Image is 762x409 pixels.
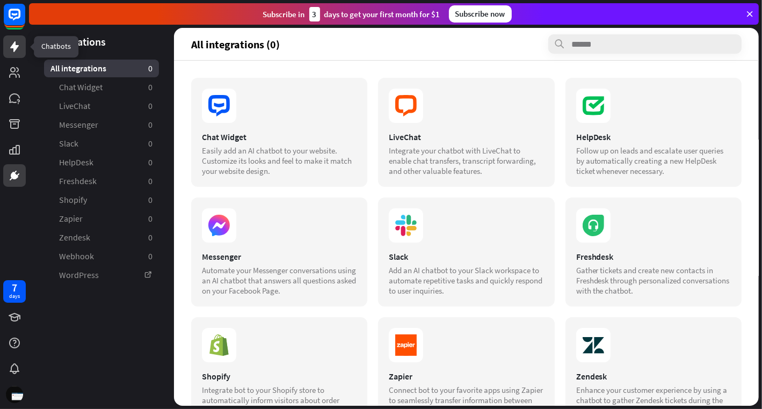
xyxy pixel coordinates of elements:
[29,34,174,49] header: Integrations
[3,280,26,303] a: 7 days
[148,194,153,206] aside: 0
[309,7,320,21] div: 3
[389,132,543,142] div: LiveChat
[59,82,103,93] span: Chat Widget
[9,4,41,36] button: Open LiveChat chat widget
[9,293,20,300] div: days
[59,232,90,243] span: Zendesk
[148,251,153,262] aside: 0
[44,247,159,265] a: Webhook 0
[576,251,731,262] div: Freshdesk
[389,145,543,176] div: Integrate your chatbot with LiveChat to enable chat transfers, transcript forwarding, and other v...
[44,97,159,115] a: LiveChat 0
[12,283,17,293] div: 7
[44,116,159,134] a: Messenger 0
[389,371,543,382] div: Zapier
[59,176,97,187] span: Freshdesk
[202,145,357,176] div: Easily add an AI chatbot to your website. Customize its looks and feel to make it match your webs...
[59,251,94,262] span: Webhook
[389,251,543,262] div: Slack
[44,229,159,246] a: Zendesk 0
[202,251,357,262] div: Messenger
[263,7,440,21] div: Subscribe in days to get your first month for $1
[202,132,357,142] div: Chat Widget
[576,145,731,176] div: Follow up on leads and escalate user queries by automatically creating a new HelpDesk ticket when...
[148,213,153,224] aside: 0
[59,100,90,112] span: LiveChat
[50,63,106,74] span: All integrations
[59,213,83,224] span: Zapier
[148,63,153,74] aside: 0
[148,232,153,243] aside: 0
[148,119,153,130] aside: 0
[59,119,98,130] span: Messenger
[44,172,159,190] a: Freshdesk 0
[202,371,357,382] div: Shopify
[389,265,543,296] div: Add an AI chatbot to your Slack workspace to automate repetitive tasks and quickly respond to use...
[148,100,153,112] aside: 0
[44,78,159,96] a: Chat Widget 0
[59,194,87,206] span: Shopify
[576,371,731,382] div: Zendesk
[191,34,742,54] section: All integrations (0)
[449,5,512,23] div: Subscribe now
[148,138,153,149] aside: 0
[44,266,159,284] a: WordPress
[44,154,159,171] a: HelpDesk 0
[148,176,153,187] aside: 0
[44,135,159,152] a: Slack 0
[202,265,357,296] div: Automate your Messenger conversations using an AI chatbot that answers all questions asked on you...
[576,265,731,296] div: Gather tickets and create new contacts in Freshdesk through personalized conversations with the c...
[44,210,159,228] a: Zapier 0
[576,132,731,142] div: HelpDesk
[44,191,159,209] a: Shopify 0
[59,138,78,149] span: Slack
[148,157,153,168] aside: 0
[59,157,93,168] span: HelpDesk
[148,82,153,93] aside: 0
